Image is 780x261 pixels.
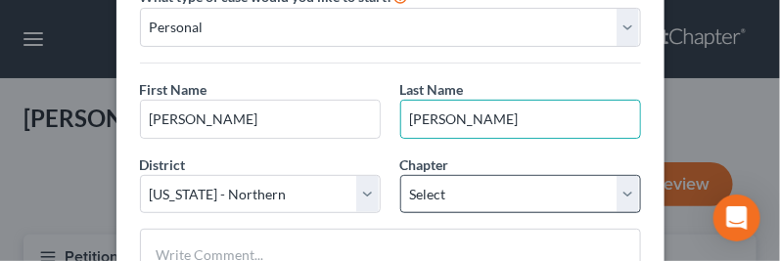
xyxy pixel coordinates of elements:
span: Last Name [400,81,464,98]
span: Chapter [400,156,449,173]
span: District [140,156,186,173]
input: Enter Last Name [401,101,640,138]
span: First Name [140,81,207,98]
input: Enter First Name [141,101,380,138]
div: Open Intercom Messenger [713,195,760,241]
